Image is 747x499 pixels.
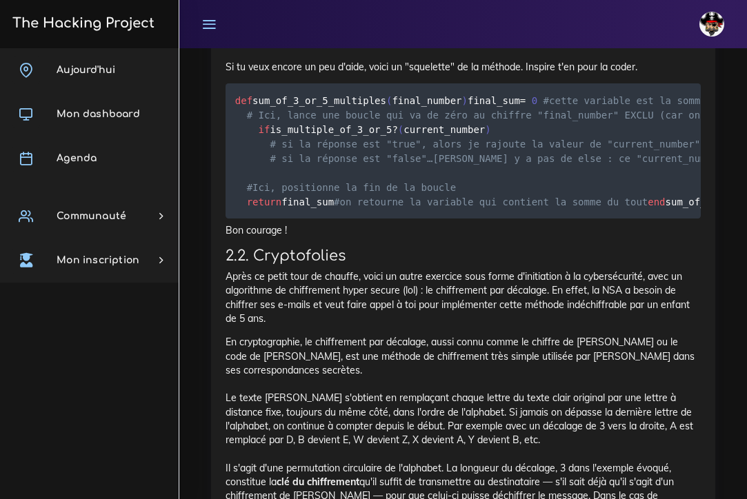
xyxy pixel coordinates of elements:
[334,196,648,207] span: #on retourne la variable qui contient la somme du tout
[226,223,701,237] p: Bon courage !
[398,123,404,134] span: (
[462,94,468,105] span: )
[520,94,526,105] span: =
[693,4,735,44] a: avatar
[648,196,665,207] span: end
[699,12,724,37] img: avatar
[277,476,359,488] strong: clé du chiffrement
[532,94,537,105] span: 0
[226,269,701,325] p: Après ce petit tour de chauffe, voici un autre exercice sous forme d'initiation à la cybersécurit...
[386,94,392,105] span: (
[485,123,490,134] span: )
[247,181,456,192] span: #Ici, positionne la fin de la boucle
[57,211,126,221] span: Communauté
[235,94,252,105] span: def
[226,247,701,265] h3: 2.2. Cryptofolies
[8,16,155,31] h3: The Hacking Project
[57,109,140,119] span: Mon dashboard
[259,123,270,134] span: if
[226,32,701,74] p: Si tu es assez à l'aise en code, lance-toi dès à présent. Si tu veux encore un peu d'aide, voici ...
[57,65,115,75] span: Aujourd'hui
[392,123,397,134] span: ?
[57,255,139,265] span: Mon inscription
[57,153,97,163] span: Agenda
[247,196,282,207] span: return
